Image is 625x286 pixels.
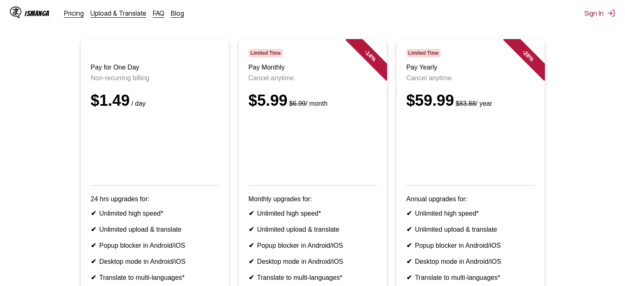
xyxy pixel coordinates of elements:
[249,258,377,265] li: Desktop mode in Android/iOS
[249,274,377,281] li: Translate to multi-languages*
[91,92,219,109] div: $1.49
[153,9,164,17] a: FAQ
[91,74,219,82] p: Non-recurring billing
[249,242,377,249] li: Popup blocker in Android/iOS
[91,226,96,233] b: ✔
[249,226,377,233] li: Unlimited upload & translate
[249,226,254,233] b: ✔
[503,31,552,80] div: - 28 %
[289,100,306,107] s: $6.99
[91,258,96,265] b: ✔
[91,258,219,265] li: Desktop mode in Android/iOS
[454,100,492,107] small: / year
[406,92,535,109] div: $59.99
[249,274,254,281] b: ✔
[249,92,377,109] div: $5.99
[406,226,412,233] b: ✔
[91,209,219,217] li: Unlimited high speed*
[456,100,476,107] s: $83.88
[91,64,219,71] h3: Pay for One Day
[406,258,412,265] b: ✔
[406,242,535,249] li: Popup blocker in Android/iOS
[406,274,535,281] li: Translate to multi-languages*
[406,258,535,265] li: Desktop mode in Android/iOS
[345,31,394,80] div: - 14 %
[406,226,535,233] li: Unlimited upload & translate
[406,195,535,203] p: Annual upgrades for:
[10,7,21,18] img: IsManga Logo
[91,119,219,174] iframe: PayPal
[90,9,146,17] a: Upload & Translate
[64,9,84,17] a: Pricing
[584,9,615,17] button: Sign In
[171,9,184,17] a: Blog
[249,195,377,203] p: Monthly upgrades for:
[406,209,535,217] li: Unlimited high speed*
[91,242,96,249] b: ✔
[91,226,219,233] li: Unlimited upload & translate
[249,49,283,57] span: Limited Time
[249,119,377,174] iframe: PayPal
[406,210,412,217] b: ✔
[249,258,254,265] b: ✔
[91,195,219,203] p: 24 hrs upgrades for:
[249,210,254,217] b: ✔
[91,242,219,249] li: Popup blocker in Android/iOS
[406,64,535,71] h3: Pay Yearly
[288,100,327,107] small: / month
[406,49,440,57] span: Limited Time
[249,74,377,82] p: Cancel anytime.
[91,210,96,217] b: ✔
[607,9,615,17] img: Sign out
[10,7,64,20] a: IsManga LogoIsManga
[406,74,535,82] p: Cancel anytime.
[249,242,254,249] b: ✔
[91,274,96,281] b: ✔
[25,9,49,17] div: IsManga
[249,64,377,71] h3: Pay Monthly
[130,100,146,107] small: / day
[249,209,377,217] li: Unlimited high speed*
[406,242,412,249] b: ✔
[406,274,412,281] b: ✔
[91,274,219,281] li: Translate to multi-languages*
[406,119,535,174] iframe: PayPal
